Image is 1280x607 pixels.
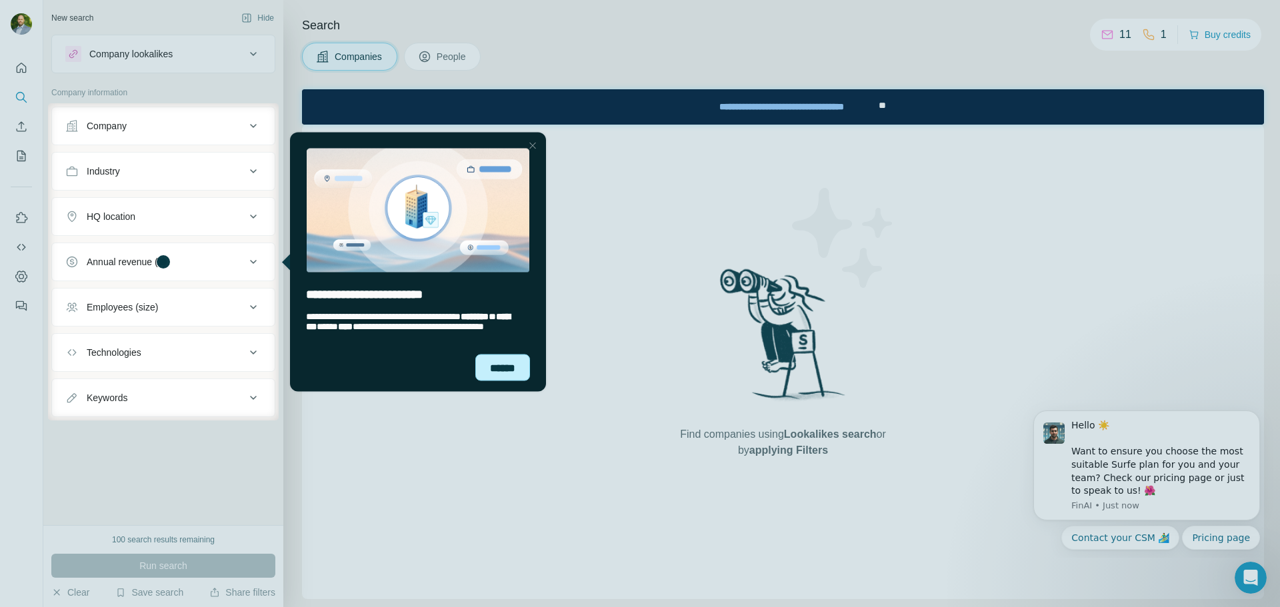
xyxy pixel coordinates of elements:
div: HQ location [87,210,135,223]
div: Industry [87,165,120,178]
button: Keywords [52,382,275,414]
button: Employees (size) [52,291,275,323]
button: Annual revenue ($) [52,246,275,278]
div: Keywords [87,391,127,404]
button: HQ location [52,201,275,233]
button: Quick reply: Pricing page [169,127,247,151]
p: Message from FinAI, sent Just now [58,101,237,113]
div: Hello ☀️ Want to ensure you choose the most suitable Surfe plan for you and your team? Check our ... [58,21,237,99]
div: Employees (size) [87,301,158,314]
iframe: Tooltip [279,130,549,394]
button: Quick reply: Contact your CSM 🏄‍♂️ [48,127,166,151]
button: Company [52,110,275,142]
div: Upgrade plan for full access to Surfe [385,3,573,32]
div: Company [87,119,127,133]
div: Message content [58,21,237,99]
div: Technologies [87,346,141,359]
div: Annual revenue ($) [87,255,166,269]
div: Quick reply options [20,127,247,151]
button: Industry [52,155,275,187]
div: message notification from FinAI, Just now. Hello ☀️ Want to ensure you choose the most suitable S... [20,12,247,122]
button: Technologies [52,336,275,368]
img: Profile image for FinAI [30,24,51,45]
